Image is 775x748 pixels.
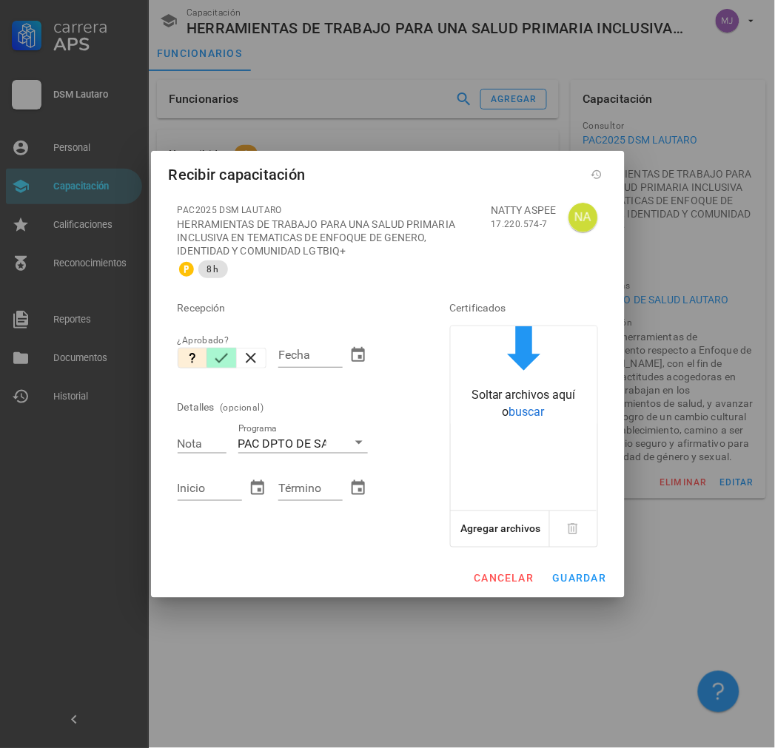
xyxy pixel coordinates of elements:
[178,389,215,425] div: Detalles
[451,387,597,420] div: Soltar archivos aquí o
[473,573,534,584] span: cancelar
[568,203,598,232] div: avatar
[552,573,607,584] span: guardar
[450,290,598,326] div: Certificados
[574,203,591,232] span: NA
[546,565,613,592] button: guardar
[178,333,267,348] div: ¿Aprobado?
[467,565,540,592] button: cancelar
[457,511,545,547] button: Agregar archivos
[169,163,306,186] div: Recibir capacitación
[178,205,283,215] span: PAC2025 DSM LAUTARO
[207,260,219,278] span: 8 h
[220,400,264,415] div: (opcional)
[238,423,278,434] label: Programa
[178,218,480,257] div: HERRAMIENTAS DE TRABAJO PARA UNA SALUD PRIMARIA INCLUSIVA EN TEMATICAS DE ENFOQUE DE GENERO, IDEN...
[451,511,550,547] button: Agregar archivos
[491,217,556,232] div: 17.220.574-7
[178,290,409,326] div: Recepción
[491,203,556,217] div: NATTY ASPEE
[451,326,597,425] button: Soltar archivos aquí obuscar
[509,405,545,419] span: buscar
